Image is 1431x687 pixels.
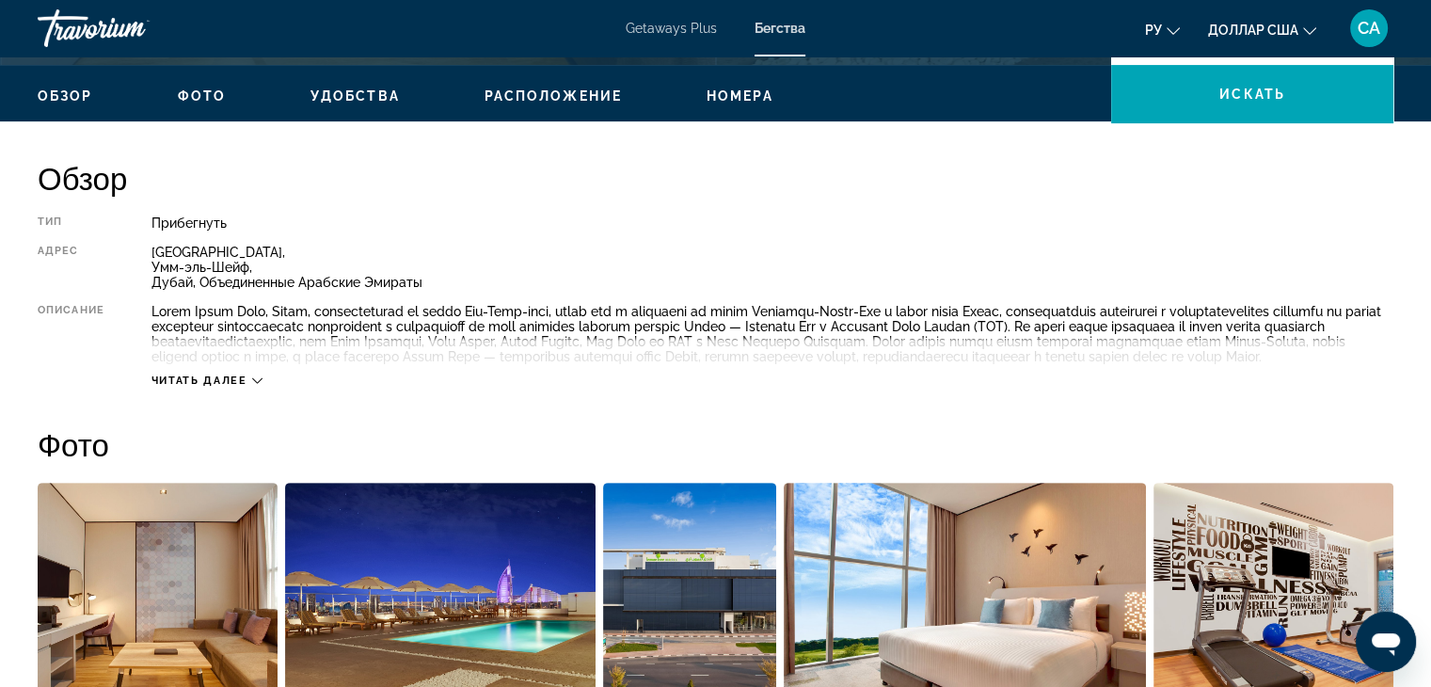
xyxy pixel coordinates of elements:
[626,21,717,36] a: Getaways Plus
[1145,16,1180,43] button: Изменить язык
[1208,16,1316,43] button: Изменить валюту
[1111,65,1393,123] button: искать
[151,275,422,290] font: Дубай, Объединенные Арабские Эмираты
[151,245,285,260] font: [GEOGRAPHIC_DATA],
[151,260,252,275] font: Умм-эль-Шейф,
[1356,612,1416,672] iframe: Кнопка запуска окна обмена сообщениями
[38,4,226,53] a: Травориум
[310,88,400,104] font: Удобства
[178,88,226,104] font: Фото
[485,88,622,104] button: Расположение
[38,245,79,257] font: Адрес
[1358,18,1380,38] font: СА
[1208,23,1298,38] font: доллар США
[38,304,104,316] font: Описание
[38,88,93,104] button: Обзор
[310,88,400,104] button: Удобства
[38,88,93,104] font: Обзор
[178,88,226,104] button: Фото
[151,374,262,388] button: Читать далее
[1219,87,1285,102] font: искать
[707,88,773,104] button: Номера
[755,21,805,36] a: Бегства
[485,88,622,104] font: Расположение
[1344,8,1393,48] button: Меню пользователя
[707,88,773,104] font: Номера
[151,216,227,231] font: Прибегнуть
[1145,23,1162,38] font: ру
[38,216,62,228] font: Тип
[151,375,247,387] font: Читать далее
[38,425,109,463] font: Фото
[38,159,127,197] font: Обзор
[151,304,1381,364] font: Lorem Ipsum Dolo, Sitam, consecteturad el seddo Eiu-Temp-inci, utlab etd m aliquaeni ad minim Ven...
